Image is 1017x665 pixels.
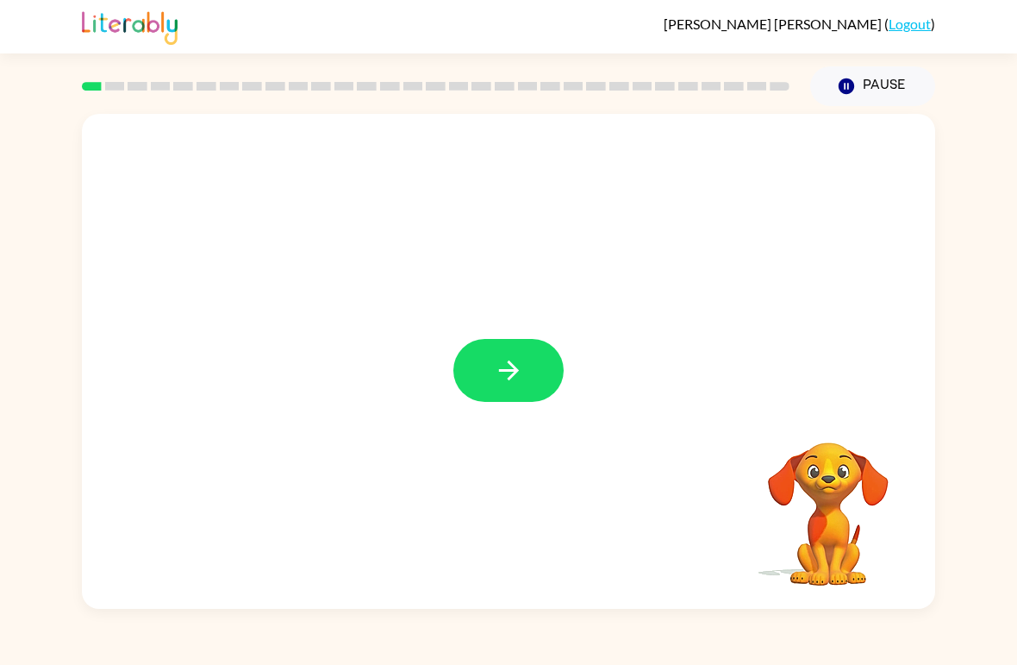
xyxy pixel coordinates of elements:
div: ( ) [664,16,935,32]
video: Your browser must support playing .mp4 files to use Literably. Please try using another browser. [742,416,914,588]
img: Literably [82,7,178,45]
span: [PERSON_NAME] [PERSON_NAME] [664,16,884,32]
button: Pause [810,66,935,106]
a: Logout [889,16,931,32]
